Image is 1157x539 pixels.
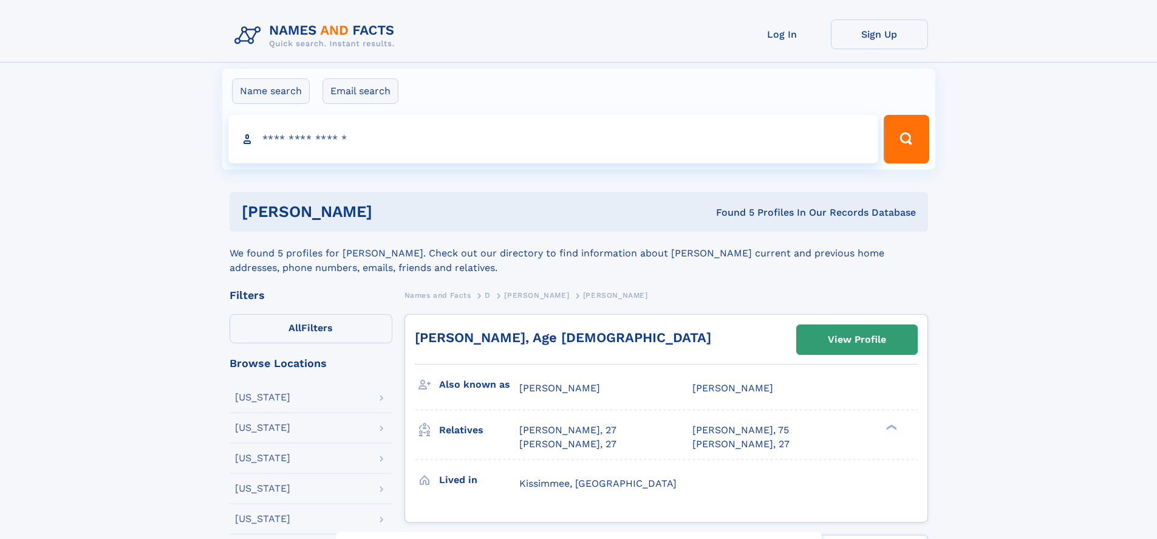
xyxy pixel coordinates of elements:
span: D [485,291,491,300]
label: Email search [323,78,398,104]
a: [PERSON_NAME], 27 [519,424,616,437]
span: [PERSON_NAME] [692,382,773,394]
div: ❯ [883,424,898,431]
span: All [288,322,301,334]
a: [PERSON_NAME] [504,287,569,303]
input: search input [228,115,879,163]
span: [PERSON_NAME] [583,291,648,300]
a: Names and Facts [404,287,471,303]
div: [US_STATE] [235,514,290,524]
a: D [485,287,491,303]
span: [PERSON_NAME] [504,291,569,300]
a: Sign Up [831,19,928,49]
span: [PERSON_NAME] [519,382,600,394]
div: View Profile [828,326,886,354]
a: [PERSON_NAME], 27 [692,438,790,451]
div: Filters [230,290,392,301]
div: [US_STATE] [235,423,290,433]
div: [US_STATE] [235,393,290,402]
a: View Profile [797,325,917,354]
div: Found 5 Profiles In Our Records Database [544,206,916,219]
div: [US_STATE] [235,484,290,493]
a: [PERSON_NAME], Age [DEMOGRAPHIC_DATA] [415,330,711,345]
a: [PERSON_NAME], 27 [519,438,616,451]
button: Search Button [884,115,929,163]
label: Name search [232,78,310,104]
h3: Lived in [439,470,519,490]
h3: Relatives [439,420,519,441]
h3: Also known as [439,374,519,395]
div: We found 5 profiles for [PERSON_NAME]. Check out our directory to find information about [PERSON_... [230,232,928,275]
div: Browse Locations [230,358,392,369]
img: Logo Names and Facts [230,19,404,52]
label: Filters [230,314,392,343]
div: [US_STATE] [235,453,290,463]
h1: [PERSON_NAME] [242,204,544,219]
a: [PERSON_NAME], 75 [692,424,789,437]
a: Log In [734,19,831,49]
span: Kissimmee, [GEOGRAPHIC_DATA] [519,478,677,489]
